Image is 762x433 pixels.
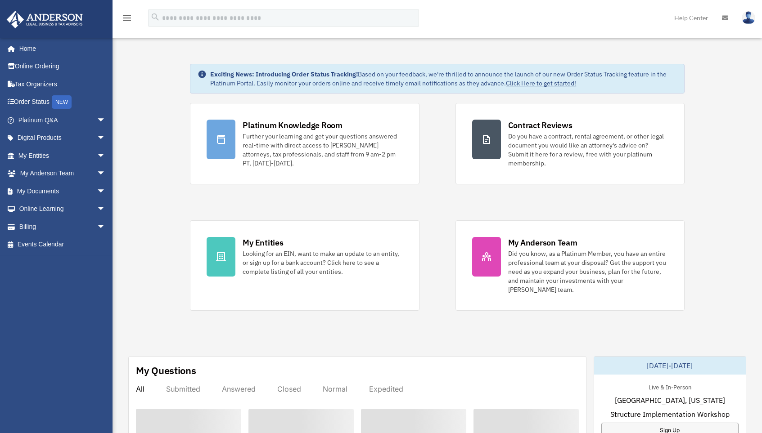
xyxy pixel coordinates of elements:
[6,147,119,165] a: My Entitiesarrow_drop_down
[97,218,115,236] span: arrow_drop_down
[6,165,119,183] a: My Anderson Teamarrow_drop_down
[97,129,115,147] span: arrow_drop_down
[6,40,115,58] a: Home
[369,384,403,393] div: Expedited
[150,12,160,22] i: search
[455,103,685,184] a: Contract Reviews Do you have a contract, rental agreement, or other legal document you would like...
[6,129,119,147] a: Digital Productsarrow_drop_down
[190,220,419,311] a: My Entities Looking for an EIN, want to make an update to an entity, or sign up for a bank accoun...
[222,384,256,393] div: Answered
[508,249,668,294] div: Did you know, as a Platinum Member, you have an entire professional team at your disposal? Get th...
[243,249,402,276] div: Looking for an EIN, want to make an update to an entity, or sign up for a bank account? Click her...
[243,237,283,248] div: My Entities
[455,220,685,311] a: My Anderson Team Did you know, as a Platinum Member, you have an entire professional team at your...
[508,132,668,168] div: Do you have a contract, rental agreement, or other legal document you would like an attorney's ad...
[6,200,119,218] a: Online Learningarrow_drop_down
[136,384,144,393] div: All
[97,165,115,183] span: arrow_drop_down
[136,364,196,377] div: My Questions
[610,409,730,420] span: Structure Implementation Workshop
[508,237,577,248] div: My Anderson Team
[6,111,119,129] a: Platinum Q&Aarrow_drop_down
[641,382,699,391] div: Live & In-Person
[243,120,343,131] div: Platinum Knowledge Room
[6,182,119,200] a: My Documentsarrow_drop_down
[506,79,576,87] a: Click Here to get started!
[210,70,358,78] strong: Exciting News: Introducing Order Status Tracking!
[122,16,132,23] a: menu
[6,218,119,236] a: Billingarrow_drop_down
[6,75,119,93] a: Tax Organizers
[594,357,746,375] div: [DATE]-[DATE]
[97,147,115,165] span: arrow_drop_down
[190,103,419,184] a: Platinum Knowledge Room Further your learning and get your questions answered real-time with dire...
[6,93,119,112] a: Order StatusNEW
[6,58,119,76] a: Online Ordering
[508,120,573,131] div: Contract Reviews
[166,384,200,393] div: Submitted
[97,182,115,201] span: arrow_drop_down
[615,395,725,406] span: [GEOGRAPHIC_DATA], [US_STATE]
[243,132,402,168] div: Further your learning and get your questions answered real-time with direct access to [PERSON_NAM...
[210,70,676,88] div: Based on your feedback, we're thrilled to announce the launch of our new Order Status Tracking fe...
[6,236,119,254] a: Events Calendar
[97,111,115,129] span: arrow_drop_down
[742,11,755,24] img: User Pic
[4,11,86,28] img: Anderson Advisors Platinum Portal
[323,384,347,393] div: Normal
[52,95,72,109] div: NEW
[277,384,301,393] div: Closed
[122,13,132,23] i: menu
[97,200,115,219] span: arrow_drop_down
